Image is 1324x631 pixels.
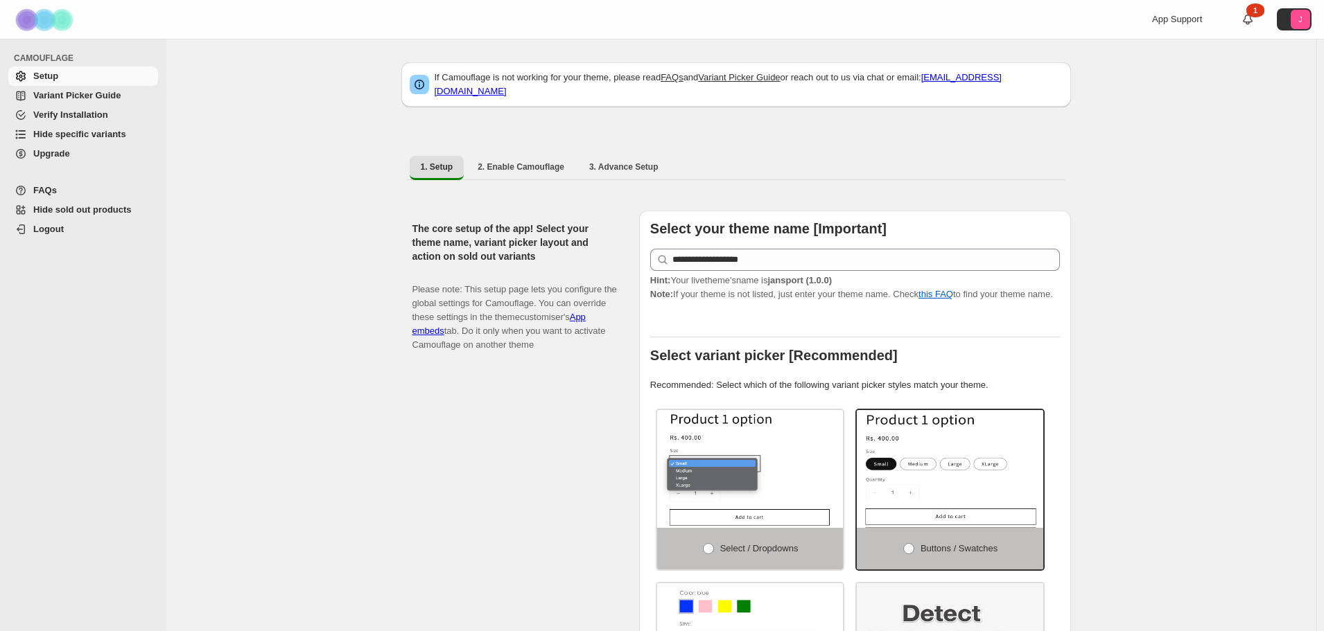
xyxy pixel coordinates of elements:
[650,221,887,236] b: Select your theme name [Important]
[33,129,126,139] span: Hide specific variants
[657,410,844,528] img: Select / Dropdowns
[33,185,57,195] span: FAQs
[33,224,64,234] span: Logout
[8,220,158,239] a: Logout
[1277,8,1312,30] button: Avatar with initials J
[33,71,58,81] span: Setup
[14,53,159,64] span: CAMOUFLAGE
[767,275,832,285] strong: jansport (1.0.0)
[8,181,158,200] a: FAQs
[8,125,158,144] a: Hide specific variants
[33,148,70,159] span: Upgrade
[412,269,617,352] p: Please note: This setup page lets you configure the global settings for Camouflage. You can overr...
[412,222,617,263] h2: The core setup of the app! Select your theme name, variant picker layout and action on sold out v...
[857,410,1043,528] img: Buttons / Swatches
[435,71,1063,98] p: If Camouflage is not working for your theme, please read and or reach out to us via chat or email:
[720,543,799,553] span: Select / Dropdowns
[1298,15,1303,24] text: J
[33,90,121,100] span: Variant Picker Guide
[8,200,158,220] a: Hide sold out products
[33,109,108,120] span: Verify Installation
[650,275,832,285] span: Your live theme's name is
[650,289,673,299] strong: Note:
[650,274,1060,301] p: If your theme is not listed, just enter your theme name. Check to find your theme name.
[8,66,158,86] a: Setup
[1152,14,1202,24] span: App Support
[8,144,158,163] a: Upgrade
[1291,10,1310,29] span: Avatar with initials J
[698,72,780,82] a: Variant Picker Guide
[921,543,998,553] span: Buttons / Swatches
[1246,3,1264,17] div: 1
[589,161,659,172] span: 3. Advance Setup
[8,105,158,125] a: Verify Installation
[918,289,953,299] a: this FAQ
[650,378,1060,392] p: Recommended: Select which of the following variant picker styles match your theme.
[650,275,671,285] strong: Hint:
[1241,12,1255,26] a: 1
[650,348,898,363] b: Select variant picker [Recommended]
[8,86,158,105] a: Variant Picker Guide
[33,204,132,215] span: Hide sold out products
[478,161,564,172] span: 2. Enable Camouflage
[421,161,453,172] span: 1. Setup
[11,1,80,39] img: Camouflage
[661,72,683,82] a: FAQs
